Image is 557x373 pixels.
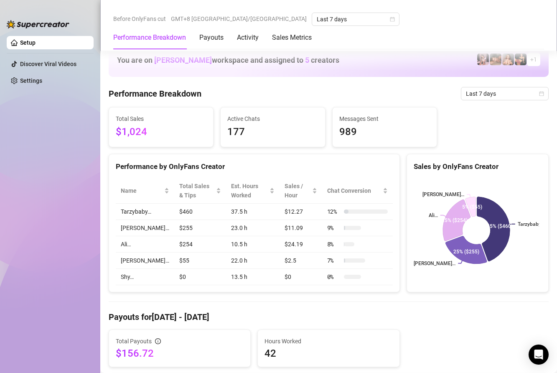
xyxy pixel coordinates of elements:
span: Sales / Hour [285,181,310,200]
span: calendar [390,17,395,22]
h4: Payouts for [DATE] - [DATE] [109,311,549,323]
span: 42 [265,347,392,360]
img: Tarzybaby [502,54,514,65]
th: Total Sales & Tips [174,178,226,204]
img: logo-BBDzfeDw.svg [7,20,69,28]
span: Last 7 days [317,13,394,26]
text: Ali… [428,212,437,218]
text: [PERSON_NAME]… [422,192,464,197]
text: [PERSON_NAME]… [414,261,455,266]
span: Before OnlyFans cut [113,13,166,25]
span: Active Chats [227,114,318,123]
th: Name [116,178,174,204]
td: $460 [174,204,226,220]
text: Tarzybaby… [518,221,544,227]
td: Ali… [116,236,174,253]
span: 9 % [327,223,341,232]
span: calendar [539,91,544,96]
td: $24.19 [280,236,322,253]
th: Sales / Hour [280,178,322,204]
div: Sales Metrics [272,33,312,43]
a: Setup [20,39,36,46]
td: 37.5 h [226,204,280,220]
td: $0 [280,269,322,285]
td: 13.5 h [226,269,280,285]
div: Sales by OnlyFans Creator [414,161,542,172]
span: + 1 [530,55,537,64]
span: 8 % [327,240,341,249]
td: $0 [174,269,226,285]
span: GMT+8 [GEOGRAPHIC_DATA]/[GEOGRAPHIC_DATA] [171,13,307,25]
div: Est. Hours Worked [231,181,268,200]
td: 23.0 h [226,220,280,236]
span: 12 % [327,207,341,216]
span: $156.72 [116,347,244,360]
span: Messages Sent [339,114,430,123]
div: Activity [237,33,259,43]
span: 177 [227,124,318,140]
td: $255 [174,220,226,236]
div: Performance Breakdown [113,33,186,43]
th: Chat Conversion [322,178,393,204]
span: 0 % [327,272,341,281]
img: Ali [490,54,501,65]
span: Hours Worked [265,337,392,346]
td: $12.27 [280,204,322,220]
img: Keelie [477,54,489,65]
td: [PERSON_NAME]… [116,220,174,236]
span: Name [121,186,163,195]
h4: Performance Breakdown [109,88,201,100]
td: $2.5 [280,253,322,269]
span: Total Sales [116,114,206,123]
td: $11.09 [280,220,322,236]
a: Settings [20,77,42,84]
span: 989 [339,124,430,140]
td: Tarzybaby… [116,204,174,220]
span: Total Sales & Tips [179,181,214,200]
span: [PERSON_NAME] [154,56,212,64]
td: Shy… [116,269,174,285]
img: Maria [515,54,526,65]
td: [PERSON_NAME]… [116,253,174,269]
span: Last 7 days [466,87,544,100]
td: $55 [174,253,226,269]
span: $1,024 [116,124,206,140]
td: $254 [174,236,226,253]
span: 7 % [327,256,341,265]
td: 22.0 h [226,253,280,269]
div: Performance by OnlyFans Creator [116,161,393,172]
span: Chat Conversion [327,186,381,195]
span: info-circle [155,338,161,344]
h1: You are on workspace and assigned to creators [117,56,339,65]
span: 5 [305,56,309,64]
td: 10.5 h [226,236,280,253]
div: Payouts [199,33,224,43]
a: Discover Viral Videos [20,61,76,67]
span: Total Payouts [116,337,152,346]
div: Open Intercom Messenger [529,345,549,365]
